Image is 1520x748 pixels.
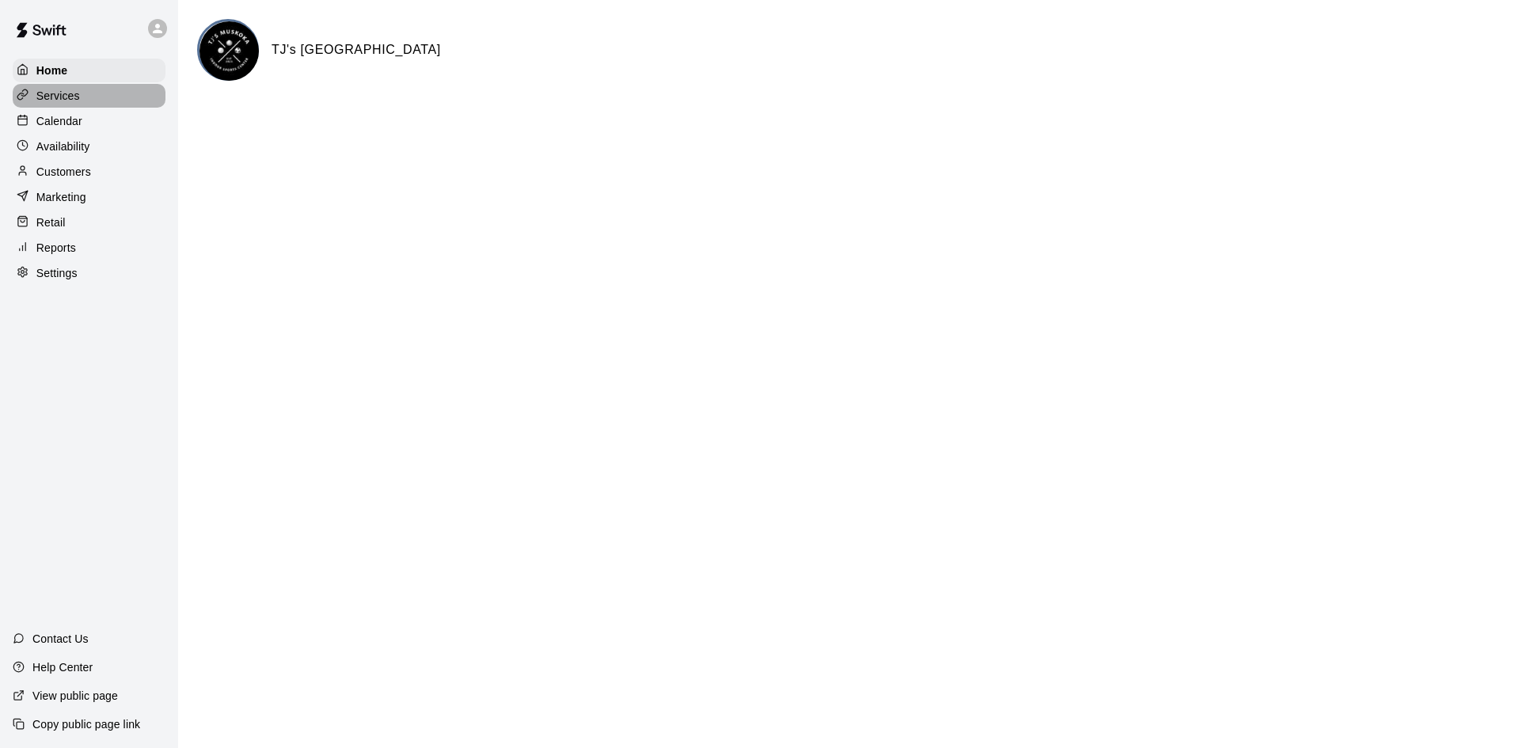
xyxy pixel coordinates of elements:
[36,139,90,154] p: Availability
[36,164,91,180] p: Customers
[36,88,80,104] p: Services
[36,113,82,129] p: Calendar
[36,189,86,205] p: Marketing
[32,688,118,704] p: View public page
[13,109,165,133] a: Calendar
[36,215,66,230] p: Retail
[32,631,89,647] p: Contact Us
[13,135,165,158] a: Availability
[13,59,165,82] a: Home
[13,160,165,184] a: Customers
[32,659,93,675] p: Help Center
[36,240,76,256] p: Reports
[13,261,165,285] a: Settings
[36,63,68,78] p: Home
[13,84,165,108] a: Services
[199,21,259,81] img: TJ's Muskoka Indoor Sports Center logo
[13,211,165,234] a: Retail
[13,185,165,209] a: Marketing
[13,236,165,260] a: Reports
[32,716,140,732] p: Copy public page link
[272,40,441,60] h6: TJ's [GEOGRAPHIC_DATA]
[36,265,78,281] p: Settings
